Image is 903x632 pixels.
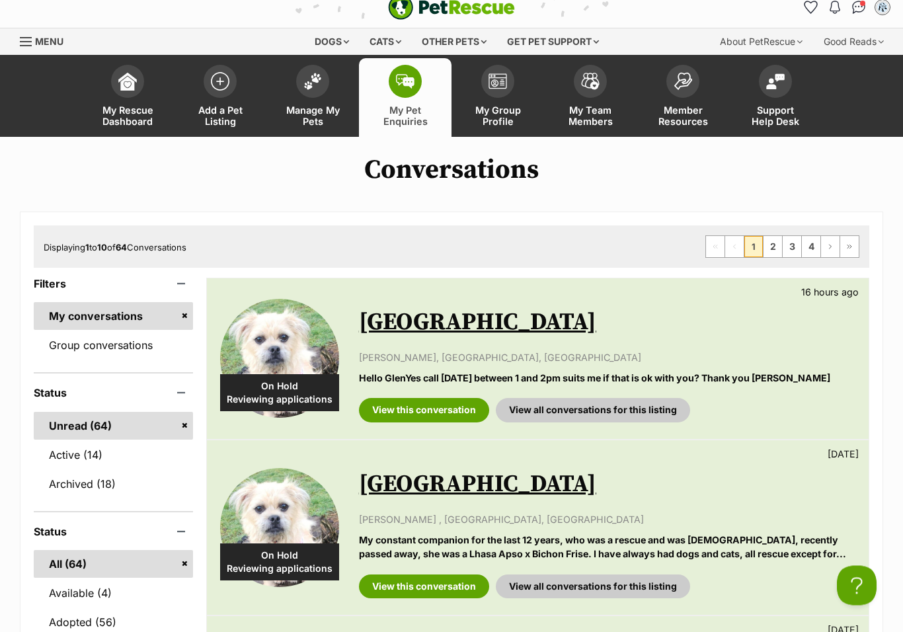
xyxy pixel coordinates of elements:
[830,1,840,15] img: notifications-46538b983faf8c2785f20acdc204bb7945ddae34d4c08c2a6579f10ce5e182be.svg
[34,551,193,578] a: All (64)
[711,29,812,56] div: About PetRescue
[801,286,859,299] p: 16 hours ago
[283,105,342,128] span: Manage My Pets
[840,237,859,258] a: Last page
[746,105,805,128] span: Support Help Desk
[412,29,496,56] div: Other pets
[496,575,690,599] a: View all conversations for this listing
[220,299,339,418] img: Madison
[359,308,596,338] a: [GEOGRAPHIC_DATA]
[581,73,600,91] img: team-members-icon-5396bd8760b3fe7c0b43da4ab00e1e3bb1a5d9ba89233759b79545d2d3fc5d0d.svg
[561,105,620,128] span: My Team Members
[303,73,322,91] img: manage-my-pets-icon-02211641906a0b7f246fdf0571729dbe1e7629f14944591b6c1af311fb30b64b.svg
[766,74,785,90] img: help-desk-icon-fdf02630f3aa405de69fd3d07c3f3aa587a6932b1a1747fa1d2bba05be0121f9.svg
[305,29,358,56] div: Dogs
[360,29,411,56] div: Cats
[375,105,435,128] span: My Pet Enquiries
[34,471,193,498] a: Archived (18)
[34,303,193,331] a: My conversations
[744,237,763,258] span: Page 1
[451,59,544,138] a: My Group Profile
[98,105,157,128] span: My Rescue Dashboard
[81,59,174,138] a: My Rescue Dashboard
[359,470,596,500] a: [GEOGRAPHIC_DATA]
[359,513,855,527] p: [PERSON_NAME] , [GEOGRAPHIC_DATA], [GEOGRAPHIC_DATA]
[220,544,339,581] div: On Hold
[783,237,801,258] a: Page 3
[20,29,73,53] a: Menu
[705,236,859,258] nav: Pagination
[674,73,692,91] img: member-resources-icon-8e73f808a243e03378d46382f2149f9095a855e16c252ad45f914b54edf8863c.svg
[85,243,89,253] strong: 1
[116,243,127,253] strong: 64
[220,375,339,412] div: On Hold
[814,29,893,56] div: Good Reads
[876,1,889,15] img: Joanne Rees profile pic
[220,393,339,407] span: Reviewing applications
[220,469,339,588] img: Madison
[764,237,782,258] a: Page 2
[211,73,229,91] img: add-pet-listing-icon-0afa8454b4691262ce3f59096e99ab1cd57d4a30225e0717b998d2c9b9846f56.svg
[34,413,193,440] a: Unread (64)
[496,399,690,422] a: View all conversations for this listing
[34,526,193,538] header: Status
[34,442,193,469] a: Active (14)
[837,566,877,606] iframe: Help Scout Beacon - Open
[174,59,266,138] a: Add a Pet Listing
[34,278,193,290] header: Filters
[44,243,186,253] span: Displaying to of Conversations
[396,75,414,89] img: pet-enquiries-icon-7e3ad2cf08bfb03b45e93fb7055b45f3efa6380592205ae92323e6603595dc1f.svg
[729,59,822,138] a: Support Help Desk
[266,59,359,138] a: Manage My Pets
[190,105,250,128] span: Add a Pet Listing
[637,59,729,138] a: Member Resources
[852,1,866,15] img: chat-41dd97257d64d25036548639549fe6c8038ab92f7586957e7f3b1b290dea8141.svg
[468,105,528,128] span: My Group Profile
[821,237,840,258] a: Next page
[359,59,451,138] a: My Pet Enquiries
[489,74,507,90] img: group-profile-icon-3fa3cf56718a62981997c0bc7e787c4b2cf8bcc04b72c1350f741eb67cf2f40e.svg
[118,73,137,91] img: dashboard-icon-eb2f2d2d3e046f16d808141f083e7271f6b2e854fb5c12c21221c1fb7104beca.svg
[34,387,193,399] header: Status
[706,237,725,258] span: First page
[359,399,489,422] a: View this conversation
[34,580,193,608] a: Available (4)
[802,237,820,258] a: Page 4
[359,351,855,365] p: [PERSON_NAME], [GEOGRAPHIC_DATA], [GEOGRAPHIC_DATA]
[653,105,713,128] span: Member Resources
[220,563,339,576] span: Reviewing applications
[828,448,859,461] p: [DATE]
[34,332,193,360] a: Group conversations
[544,59,637,138] a: My Team Members
[359,575,489,599] a: View this conversation
[359,533,855,562] p: My constant companion for the last 12 years, who was a rescue and was [DEMOGRAPHIC_DATA], recentl...
[725,237,744,258] span: Previous page
[97,243,107,253] strong: 10
[498,29,608,56] div: Get pet support
[359,372,855,385] p: Hello GlenYes call [DATE] between 1 and 2pm suits me if that is ok with you? Thank you [PERSON_NAME]
[35,36,63,48] span: Menu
